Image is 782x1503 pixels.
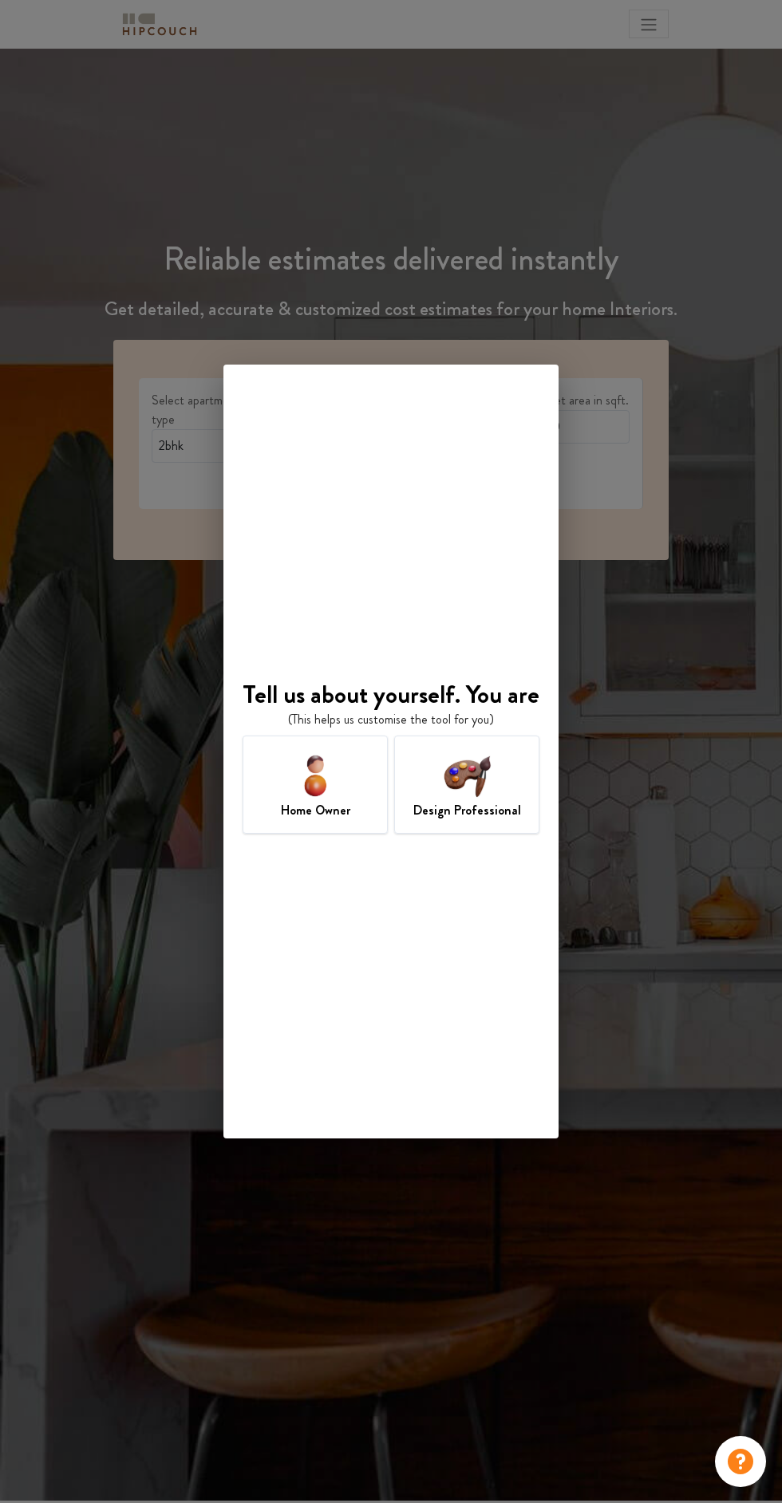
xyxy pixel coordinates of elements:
p: (This helps us customise the tool for you) [288,710,494,729]
img: designer-icon [441,749,493,801]
h4: Tell us about yourself. You are [243,679,539,709]
h7: Home Owner [281,801,350,820]
img: home-owner-icon [290,749,342,801]
h7: Design Professional [413,801,521,820]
